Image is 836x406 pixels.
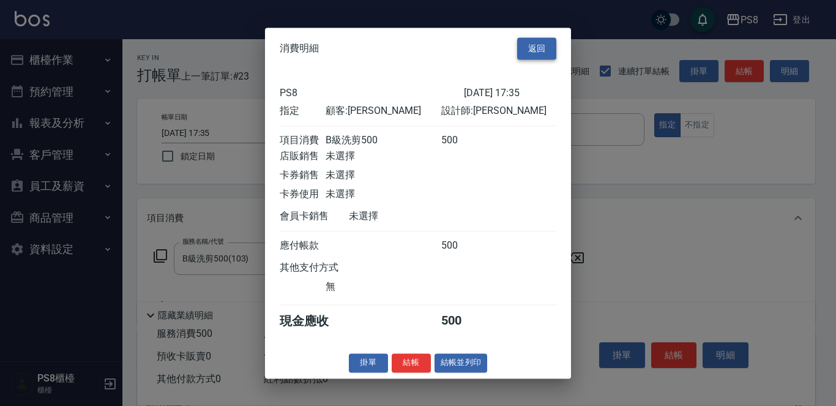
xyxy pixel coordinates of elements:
[441,239,487,252] div: 500
[517,37,556,60] button: 返回
[280,239,326,252] div: 應付帳款
[280,261,372,274] div: 其他支付方式
[326,134,441,147] div: B級洗剪500
[280,87,464,99] div: PS8
[280,42,319,55] span: 消費明細
[326,150,441,163] div: 未選擇
[326,105,441,118] div: 顧客: [PERSON_NAME]
[326,169,441,182] div: 未選擇
[280,134,326,147] div: 項目消費
[280,105,326,118] div: 指定
[280,150,326,163] div: 店販銷售
[280,188,326,201] div: 卡券使用
[349,353,388,372] button: 掛單
[280,313,349,329] div: 現金應收
[326,280,441,293] div: 無
[349,210,464,223] div: 未選擇
[280,210,349,223] div: 會員卡銷售
[464,87,556,99] div: [DATE] 17:35
[280,169,326,182] div: 卡券銷售
[441,105,556,118] div: 設計師: [PERSON_NAME]
[326,188,441,201] div: 未選擇
[435,353,488,372] button: 結帳並列印
[441,134,487,147] div: 500
[392,353,431,372] button: 結帳
[441,313,487,329] div: 500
